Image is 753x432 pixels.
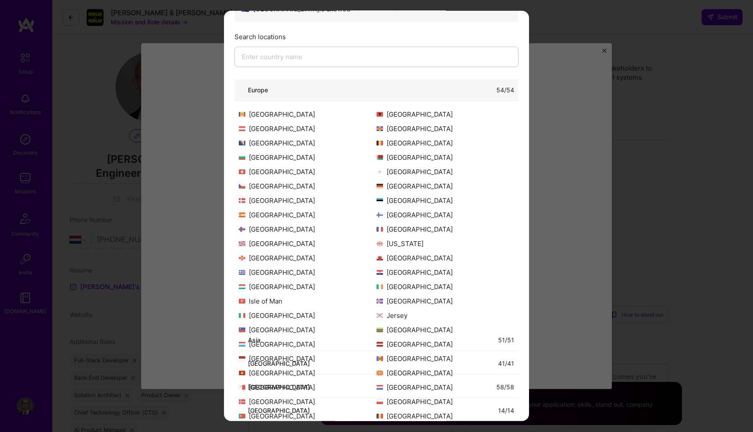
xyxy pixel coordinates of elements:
[239,183,245,188] img: Czech Republic
[239,87,245,93] i: icon ArrowDown
[239,111,245,116] img: Andorra
[239,282,376,291] div: [GEOGRAPHIC_DATA]
[239,325,376,334] div: [GEOGRAPHIC_DATA]
[376,413,383,418] img: Romania
[239,167,376,176] div: [GEOGRAPHIC_DATA]
[376,239,514,248] div: [US_STATE]
[239,253,376,262] div: [GEOGRAPHIC_DATA]
[376,341,383,346] img: Latvia
[239,270,245,274] img: Greece
[376,282,514,291] div: [GEOGRAPHIC_DATA]
[239,224,376,233] div: [GEOGRAPHIC_DATA]
[376,356,383,361] img: Moldova
[376,198,383,202] img: Estonia
[376,140,383,145] img: Belgium
[239,198,245,202] img: Denmark
[376,212,383,217] img: Finland
[239,368,376,377] div: [GEOGRAPHIC_DATA]
[239,413,245,418] img: Portugal
[376,298,383,303] img: Iceland
[239,109,376,118] div: [GEOGRAPHIC_DATA]
[239,384,245,390] i: icon ArrowDown
[376,253,514,262] div: [GEOGRAPHIC_DATA]
[239,226,245,231] img: Faroe Islands
[239,382,376,391] div: [GEOGRAPHIC_DATA]
[376,327,383,332] img: Lithuania
[376,255,383,260] img: Gibraltar
[239,310,376,320] div: [GEOGRAPHIC_DATA]
[239,140,245,145] img: Bosnia and Herzegovina
[376,126,383,131] img: Åland
[376,155,383,159] img: Belarus
[239,241,245,246] img: United Kingdom
[239,397,376,406] div: [GEOGRAPHIC_DATA]
[376,399,383,404] img: Poland
[376,224,514,233] div: [GEOGRAPHIC_DATA]
[376,138,514,147] div: [GEOGRAPHIC_DATA]
[376,181,514,190] div: [GEOGRAPHIC_DATA]
[239,296,376,305] div: Isle of Man
[248,405,310,415] div: [GEOGRAPHIC_DATA]
[239,356,245,361] img: Monaco
[376,169,383,174] img: Cyprus
[376,241,383,246] img: Georgia
[239,124,376,133] div: [GEOGRAPHIC_DATA]
[239,155,245,159] img: Bulgaria
[241,4,350,13] div: [GEOGRAPHIC_DATA] is allowed
[498,405,514,415] div: 14 / 14
[239,255,245,260] img: Guernsey
[239,239,376,248] div: [GEOGRAPHIC_DATA]
[496,382,514,391] div: 58 / 58
[376,397,514,406] div: [GEOGRAPHIC_DATA]
[376,325,514,334] div: [GEOGRAPHIC_DATA]
[239,196,376,205] div: [GEOGRAPHIC_DATA]
[248,382,310,391] div: [GEOGRAPHIC_DATA]
[239,370,245,375] img: Montenegro
[501,5,507,12] i: icon CheckBlack
[376,196,514,205] div: [GEOGRAPHIC_DATA]
[239,313,245,317] img: Italy
[248,335,261,344] div: Asia
[239,169,245,174] img: Switzerland
[239,337,245,343] i: icon ArrowDown
[239,267,376,277] div: [GEOGRAPHIC_DATA]
[239,138,376,147] div: [GEOGRAPHIC_DATA]
[239,284,245,289] img: Hungary
[234,32,519,41] div: Search locations
[376,167,514,176] div: [GEOGRAPHIC_DATA]
[239,152,376,162] div: [GEOGRAPHIC_DATA]
[376,382,514,391] div: [GEOGRAPHIC_DATA]
[376,411,514,420] div: [GEOGRAPHIC_DATA]
[239,126,245,131] img: Austria
[241,4,250,13] span: 🇳🇱
[234,46,519,67] input: Enter country name
[376,210,514,219] div: [GEOGRAPHIC_DATA]
[376,124,514,133] div: [GEOGRAPHIC_DATA]
[239,341,245,346] img: Luxembourg
[376,270,383,274] img: Croatia
[376,152,514,162] div: [GEOGRAPHIC_DATA]
[376,183,383,188] img: Germany
[376,339,514,348] div: [GEOGRAPHIC_DATA]
[376,313,383,317] img: Jersey
[376,368,514,377] div: [GEOGRAPHIC_DATA]
[239,411,376,420] div: [GEOGRAPHIC_DATA]
[376,370,383,375] img: North Macedonia
[376,226,383,231] img: France
[239,327,245,332] img: Liechtenstein
[376,109,514,118] div: [GEOGRAPHIC_DATA]
[376,296,514,305] div: [GEOGRAPHIC_DATA]
[498,358,514,368] div: 41 / 41
[376,284,383,289] img: Ireland
[239,339,376,348] div: [GEOGRAPHIC_DATA]
[376,354,514,363] div: [GEOGRAPHIC_DATA]
[376,267,514,277] div: [GEOGRAPHIC_DATA]
[239,210,376,219] div: [GEOGRAPHIC_DATA]
[239,407,245,413] i: icon ArrowDown
[498,335,514,344] div: 51 / 51
[248,85,268,94] div: Europe
[239,360,245,366] i: icon ArrowDown
[239,212,245,217] img: Spain
[239,181,376,190] div: [GEOGRAPHIC_DATA]
[376,310,514,320] div: Jersey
